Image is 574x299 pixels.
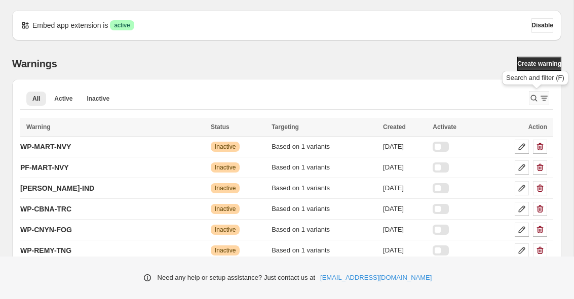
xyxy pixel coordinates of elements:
span: Action [528,123,547,131]
span: Disable [531,21,553,29]
a: WP-CNYN-FOG [20,222,72,238]
a: PF-MART-NVY [20,159,69,176]
div: [DATE] [383,245,427,255]
button: Search and filter results [529,91,549,105]
span: Targeting [272,123,299,131]
span: Inactive [215,143,236,151]
div: Based on 1 variants [272,142,377,152]
span: Created [383,123,406,131]
span: active [114,21,130,29]
div: Based on 1 variants [272,245,377,255]
p: WP-CBNA-TRC [20,204,71,214]
div: [DATE] [383,162,427,173]
p: WP-REMY-TNG [20,245,71,255]
p: WP-CNYN-FOG [20,225,72,235]
div: [DATE] [383,225,427,235]
span: Activate [433,123,456,131]
div: [DATE] [383,142,427,152]
div: [DATE] [383,204,427,214]
span: Status [211,123,229,131]
p: [PERSON_NAME]-IND [20,183,94,193]
a: [PERSON_NAME]-IND [20,180,94,196]
div: Based on 1 variants [272,183,377,193]
a: Create warning [517,57,561,71]
div: Based on 1 variants [272,225,377,235]
div: [DATE] [383,183,427,193]
span: Inactive [215,226,236,234]
span: Inactive [215,163,236,172]
span: Warning [26,123,51,131]
div: Based on 1 variants [272,162,377,173]
a: WP-CBNA-TRC [20,201,71,217]
p: PF-MART-NVY [20,162,69,173]
div: Based on 1 variants [272,204,377,214]
h2: Warnings [12,58,57,70]
a: WP-MART-NVY [20,139,71,155]
span: All [32,95,40,103]
span: Inactive [215,246,236,254]
span: Inactive [87,95,109,103]
span: Create warning [517,60,561,68]
a: [EMAIL_ADDRESS][DOMAIN_NAME] [320,273,432,283]
p: Embed app extension is [32,20,108,30]
a: WP-REMY-TNG [20,242,71,259]
span: Inactive [215,205,236,213]
span: Active [54,95,72,103]
span: Inactive [215,184,236,192]
button: Disable [531,18,553,32]
p: WP-MART-NVY [20,142,71,152]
